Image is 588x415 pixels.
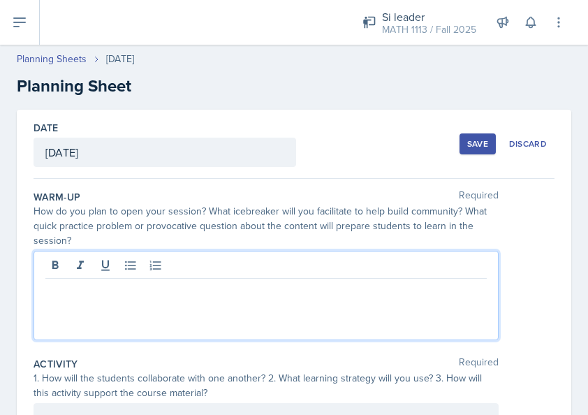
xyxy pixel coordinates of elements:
span: Required [459,190,499,204]
button: Save [460,133,496,154]
h2: Planning Sheet [17,73,571,99]
label: Activity [34,357,78,371]
button: Discard [501,133,554,154]
div: Save [467,138,488,150]
div: How do you plan to open your session? What icebreaker will you facilitate to help build community... [34,204,499,248]
div: 1. How will the students collaborate with one another? 2. What learning strategy will you use? 3.... [34,371,499,400]
div: Discard [509,138,547,150]
div: [DATE] [106,52,134,66]
label: Date [34,121,58,135]
div: Si leader [382,8,476,25]
a: Planning Sheets [17,52,87,66]
label: Warm-Up [34,190,80,204]
span: Required [459,357,499,371]
div: MATH 1113 / Fall 2025 [382,22,476,37]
